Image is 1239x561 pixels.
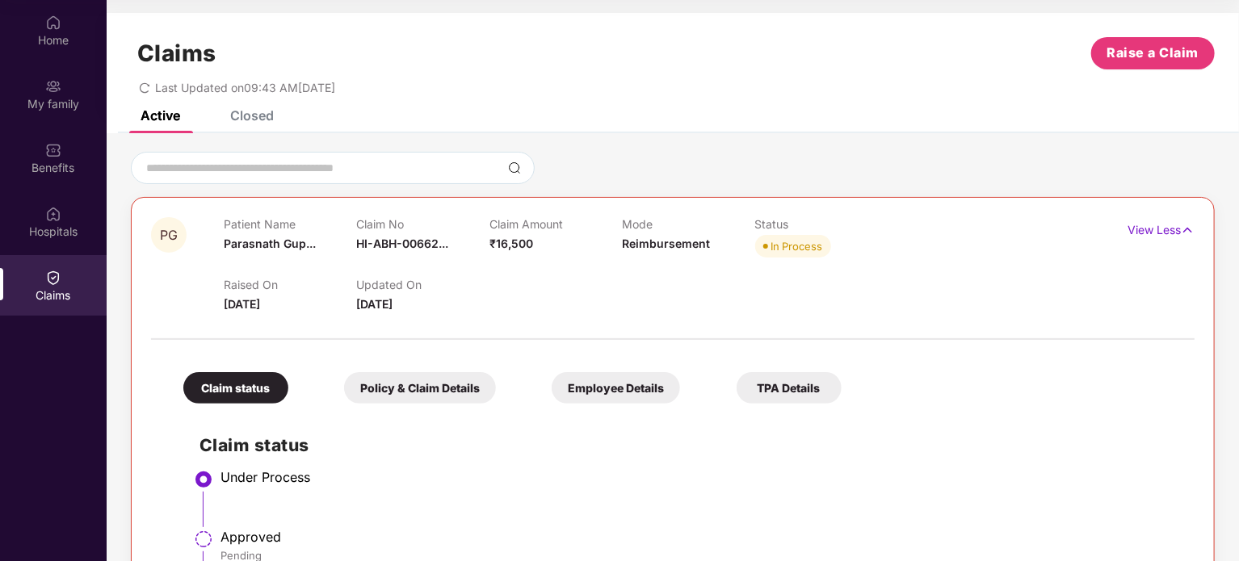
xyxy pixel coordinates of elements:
p: Patient Name [224,217,356,231]
span: Last Updated on 09:43 AM[DATE] [155,81,335,94]
img: svg+xml;base64,PHN2ZyBpZD0iU3RlcC1BY3RpdmUtMzJ4MzIiIHhtbG5zPSJodHRwOi8vd3d3LnczLm9yZy8yMDAwL3N2Zy... [194,470,213,489]
div: TPA Details [737,372,842,404]
span: ₹16,500 [489,237,533,250]
p: Updated On [356,278,489,291]
img: svg+xml;base64,PHN2ZyBpZD0iSG9zcGl0YWxzIiB4bWxucz0iaHR0cDovL3d3dy53My5vcmcvMjAwMC9zdmciIHdpZHRoPS... [45,206,61,222]
div: Closed [230,107,274,124]
img: svg+xml;base64,PHN2ZyB3aWR0aD0iMjAiIGhlaWdodD0iMjAiIHZpZXdCb3g9IjAgMCAyMCAyMCIgZmlsbD0ibm9uZSIgeG... [45,78,61,94]
div: Employee Details [552,372,680,404]
span: redo [139,81,150,94]
span: [DATE] [224,297,260,311]
div: Approved [220,529,1178,545]
span: Reimbursement [622,237,710,250]
div: In Process [771,238,823,254]
img: svg+xml;base64,PHN2ZyBpZD0iSG9tZSIgeG1sbnM9Imh0dHA6Ly93d3cudzMub3JnLzIwMDAvc3ZnIiB3aWR0aD0iMjAiIG... [45,15,61,31]
h1: Claims [137,40,216,67]
img: svg+xml;base64,PHN2ZyBpZD0iQ2xhaW0iIHhtbG5zPSJodHRwOi8vd3d3LnczLm9yZy8yMDAwL3N2ZyIgd2lkdGg9IjIwIi... [45,270,61,286]
div: Under Process [220,469,1178,485]
span: Parasnath Gup... [224,237,316,250]
img: svg+xml;base64,PHN2ZyBpZD0iU3RlcC1QZW5kaW5nLTMyeDMyIiB4bWxucz0iaHR0cDovL3d3dy53My5vcmcvMjAwMC9zdm... [194,530,213,549]
span: PG [160,228,178,242]
h2: Claim status [199,432,1178,458]
span: HI-ABH-00662... [356,237,448,250]
p: Mode [622,217,754,231]
button: Raise a Claim [1091,37,1215,69]
p: Claim No [356,217,489,231]
p: View Less [1128,217,1195,239]
p: Raised On [224,278,356,291]
span: [DATE] [356,297,393,311]
img: svg+xml;base64,PHN2ZyB4bWxucz0iaHR0cDovL3d3dy53My5vcmcvMjAwMC9zdmciIHdpZHRoPSIxNyIgaGVpZ2h0PSIxNy... [1181,221,1195,239]
div: Active [141,107,180,124]
span: Raise a Claim [1107,43,1199,63]
p: Status [755,217,888,231]
img: svg+xml;base64,PHN2ZyBpZD0iU2VhcmNoLTMyeDMyIiB4bWxucz0iaHR0cDovL3d3dy53My5vcmcvMjAwMC9zdmciIHdpZH... [508,161,521,174]
p: Claim Amount [489,217,622,231]
div: Policy & Claim Details [344,372,496,404]
img: svg+xml;base64,PHN2ZyBpZD0iQmVuZWZpdHMiIHhtbG5zPSJodHRwOi8vd3d3LnczLm9yZy8yMDAwL3N2ZyIgd2lkdGg9Ij... [45,142,61,158]
div: Claim status [183,372,288,404]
